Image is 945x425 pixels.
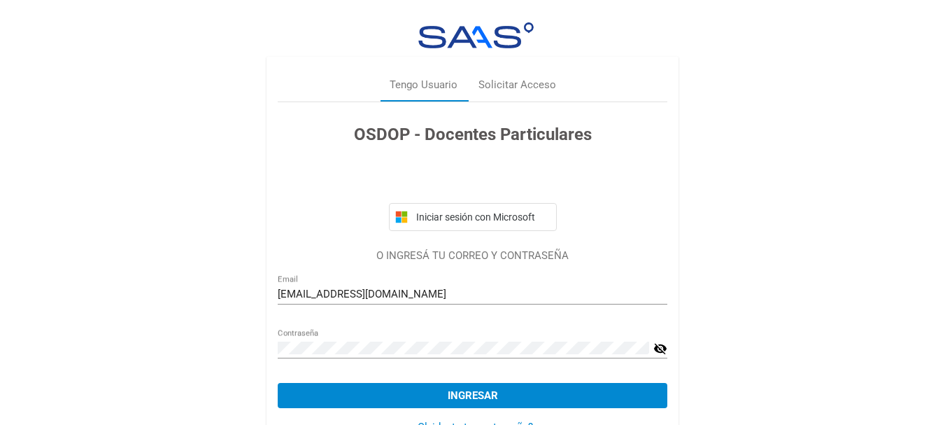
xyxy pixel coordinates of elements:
[897,377,931,411] iframe: Intercom live chat
[653,340,667,357] mat-icon: visibility_off
[389,203,557,231] button: Iniciar sesión con Microsoft
[390,77,457,93] div: Tengo Usuario
[278,383,667,408] button: Ingresar
[278,248,667,264] p: O INGRESÁ TU CORREO Y CONTRASEÑA
[448,389,498,402] span: Ingresar
[413,211,550,223] span: Iniciar sesión con Microsoft
[278,122,667,147] h3: OSDOP - Docentes Particulares
[478,77,556,93] div: Solicitar Acceso
[382,162,564,193] iframe: Botón Iniciar sesión con Google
